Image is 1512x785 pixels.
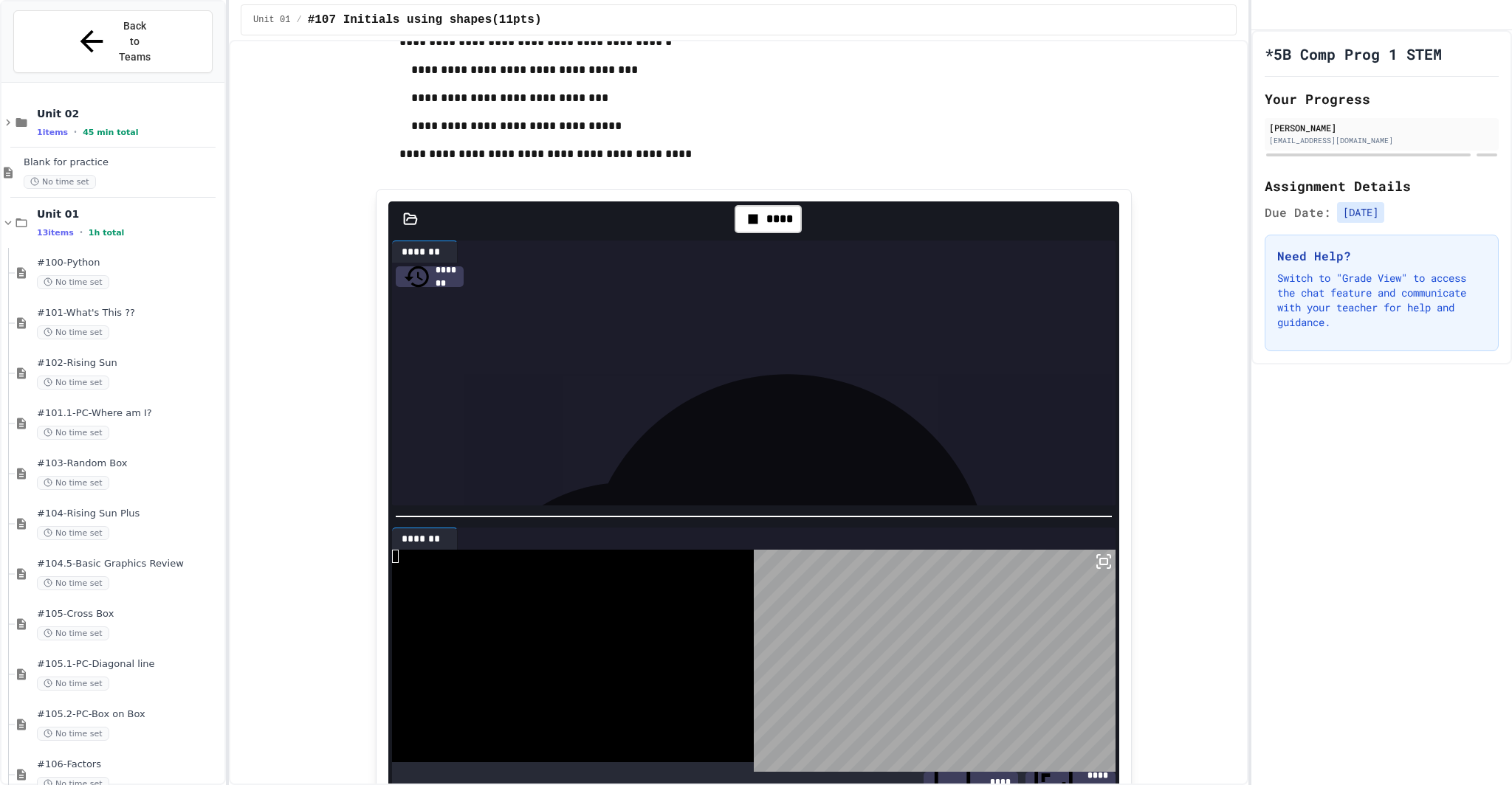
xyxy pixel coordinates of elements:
span: No time set [37,526,109,540]
span: No time set [37,426,109,440]
span: Due Date: [1265,204,1331,221]
span: • [80,226,83,238]
span: No time set [37,275,109,289]
span: #101-What's This ?? [37,307,221,319]
span: No time set [37,727,109,741]
span: Unit 02 [37,107,221,120]
span: #104-Rising Sun Plus [37,508,221,520]
span: Blank for practice [24,156,221,169]
span: Unit 01 [253,14,290,26]
span: #105-Cross Box [37,608,221,620]
span: 45 min total [83,128,138,137]
span: • [74,126,77,138]
span: No time set [37,626,109,640]
span: / [296,14,301,26]
span: #105.1-PC-Diagonal line [37,658,221,671]
span: No time set [37,476,109,490]
h2: Your Progress [1265,89,1499,109]
span: No time set [37,325,109,339]
h2: Assignment Details [1265,176,1499,196]
span: 1 items [37,128,68,137]
span: #107 Initials using shapes(11pts) [308,11,542,29]
span: #103-Random Box [37,457,221,470]
div: [PERSON_NAME] [1269,121,1494,134]
span: [DATE] [1337,202,1384,223]
span: #100-Python [37,257,221,269]
span: #102-Rising Sun [37,357,221,370]
h3: Need Help? [1277,247,1486,265]
span: No time set [37,677,109,691]
div: [EMAIL_ADDRESS][DOMAIN_NAME] [1269,135,1494,146]
span: Unit 01 [37,207,221,221]
span: No time set [37,376,109,390]
span: #101.1-PC-Where am I? [37,407,221,420]
span: 13 items [37,228,74,238]
button: Back to Teams [13,10,213,73]
h1: *5B Comp Prog 1 STEM [1265,44,1442,64]
span: No time set [24,175,96,189]
span: 1h total [89,228,125,238]
span: Back to Teams [117,18,152,65]
span: #104.5-Basic Graphics Review [37,558,221,570]
p: Switch to "Grade View" to access the chat feature and communicate with your teacher for help and ... [1277,271,1486,330]
span: #106-Factors [37,758,221,771]
span: No time set [37,576,109,590]
span: #105.2-PC-Box on Box [37,708,221,721]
